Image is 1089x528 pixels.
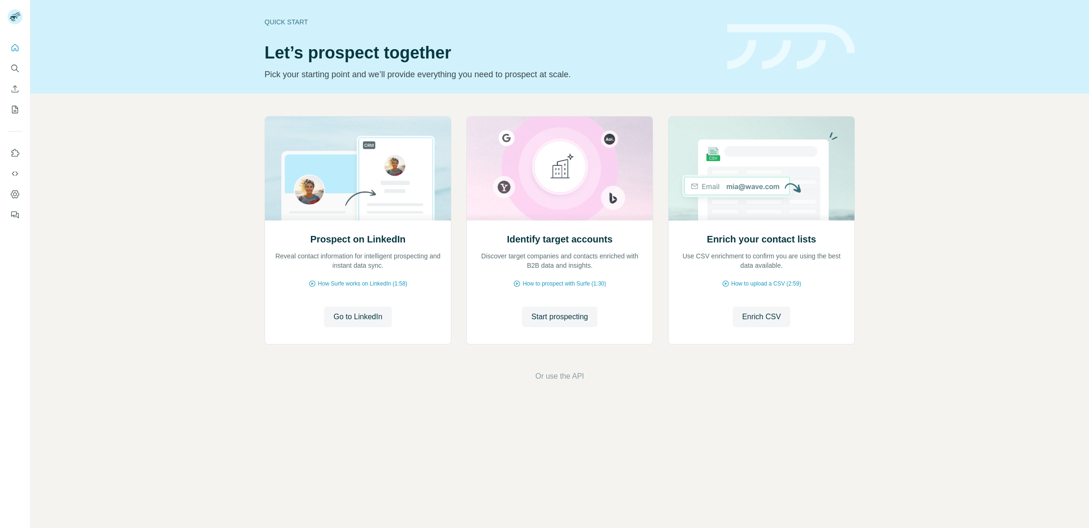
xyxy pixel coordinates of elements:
[7,60,22,77] button: Search
[7,39,22,56] button: Quick start
[742,311,781,323] span: Enrich CSV
[531,311,588,323] span: Start prospecting
[535,371,584,382] button: Or use the API
[265,68,716,81] p: Pick your starting point and we’ll provide everything you need to prospect at scale.
[727,24,855,70] img: banner
[274,251,441,270] p: Reveal contact information for intelligent prospecting and instant data sync.
[7,206,22,223] button: Feedback
[324,307,391,327] button: Go to LinkedIn
[476,251,643,270] p: Discover target companies and contacts enriched with B2B data and insights.
[522,307,597,327] button: Start prospecting
[668,117,855,220] img: Enrich your contact lists
[310,233,405,246] h2: Prospect on LinkedIn
[733,307,790,327] button: Enrich CSV
[7,186,22,203] button: Dashboard
[7,101,22,118] button: My lists
[7,145,22,161] button: Use Surfe on LinkedIn
[265,17,716,27] div: Quick start
[678,251,845,270] p: Use CSV enrichment to confirm you are using the best data available.
[731,279,801,288] span: How to upload a CSV (2:59)
[522,279,606,288] span: How to prospect with Surfe (1:30)
[265,117,451,220] img: Prospect on LinkedIn
[707,233,816,246] h2: Enrich your contact lists
[7,81,22,97] button: Enrich CSV
[333,311,382,323] span: Go to LinkedIn
[265,44,716,62] h1: Let’s prospect together
[466,117,653,220] img: Identify target accounts
[507,233,613,246] h2: Identify target accounts
[7,165,22,182] button: Use Surfe API
[318,279,407,288] span: How Surfe works on LinkedIn (1:58)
